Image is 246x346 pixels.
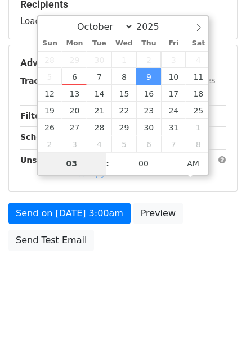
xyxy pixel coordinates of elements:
span: October 19, 2025 [38,102,62,119]
span: October 1, 2025 [111,51,136,68]
span: September 28, 2025 [38,51,62,68]
span: October 16, 2025 [136,85,161,102]
span: October 2, 2025 [136,51,161,68]
span: October 14, 2025 [87,85,111,102]
strong: Unsubscribe [20,156,75,165]
span: October 6, 2025 [62,68,87,85]
span: October 20, 2025 [62,102,87,119]
span: November 6, 2025 [136,135,161,152]
span: October 24, 2025 [161,102,186,119]
span: November 1, 2025 [186,119,211,135]
strong: Filters [20,111,49,120]
span: October 5, 2025 [38,68,62,85]
span: November 5, 2025 [111,135,136,152]
span: November 2, 2025 [38,135,62,152]
span: October 3, 2025 [161,51,186,68]
span: November 4, 2025 [87,135,111,152]
span: October 11, 2025 [186,68,211,85]
span: Sat [186,40,211,47]
h5: Advanced [20,57,226,69]
iframe: Chat Widget [190,292,246,346]
span: October 4, 2025 [186,51,211,68]
span: : [106,152,109,175]
span: October 22, 2025 [111,102,136,119]
span: Fri [161,40,186,47]
span: October 7, 2025 [87,68,111,85]
span: Wed [111,40,136,47]
span: October 21, 2025 [87,102,111,119]
strong: Tracking [20,76,58,85]
input: Minute [109,152,178,175]
strong: Schedule [20,133,61,142]
a: Preview [133,203,183,224]
a: Send on [DATE] 3:00am [8,203,131,224]
span: October 10, 2025 [161,68,186,85]
span: November 7, 2025 [161,135,186,152]
span: Sun [38,40,62,47]
span: September 29, 2025 [62,51,87,68]
span: October 12, 2025 [38,85,62,102]
span: October 15, 2025 [111,85,136,102]
span: October 8, 2025 [111,68,136,85]
span: October 31, 2025 [161,119,186,135]
input: Hour [38,152,106,175]
span: October 26, 2025 [38,119,62,135]
span: Thu [136,40,161,47]
a: Send Test Email [8,230,94,251]
span: November 8, 2025 [186,135,211,152]
span: October 23, 2025 [136,102,161,119]
span: October 30, 2025 [136,119,161,135]
span: Mon [62,40,87,47]
span: October 17, 2025 [161,85,186,102]
span: October 27, 2025 [62,119,87,135]
input: Year [133,21,174,32]
span: October 29, 2025 [111,119,136,135]
span: October 28, 2025 [87,119,111,135]
a: Copy unsubscribe link [76,169,177,179]
span: Tue [87,40,111,47]
span: Click to toggle [178,152,209,175]
span: October 13, 2025 [62,85,87,102]
span: October 18, 2025 [186,85,211,102]
span: November 3, 2025 [62,135,87,152]
span: October 9, 2025 [136,68,161,85]
span: October 25, 2025 [186,102,211,119]
span: September 30, 2025 [87,51,111,68]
